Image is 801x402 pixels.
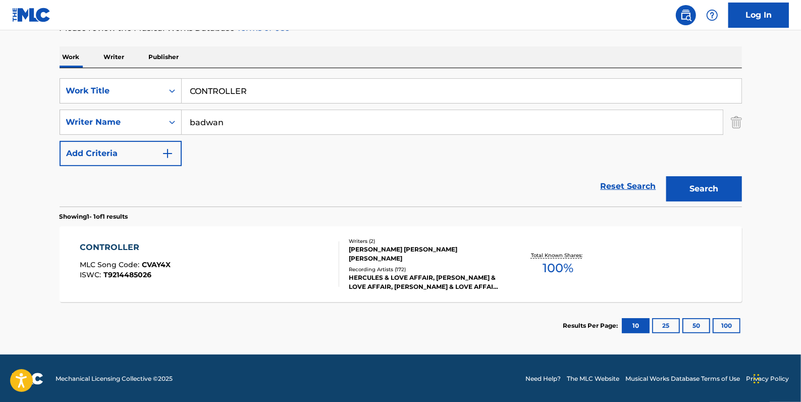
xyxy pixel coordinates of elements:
[652,318,680,333] button: 25
[349,266,501,273] div: Recording Artists ( 172 )
[60,212,128,221] p: Showing 1 - 1 of 1 results
[567,374,619,383] a: The MLC Website
[66,85,157,97] div: Work Title
[728,3,789,28] a: Log In
[80,241,171,254] div: CONTROLLER
[754,364,760,394] div: Drag
[531,252,585,259] p: Total Known Shares:
[525,374,561,383] a: Need Help?
[622,318,650,333] button: 10
[349,273,501,291] div: HERCULES & LOVE AFFAIR, [PERSON_NAME] & LOVE AFFAIR, [PERSON_NAME] & LOVE AFFAIR, [PERSON_NAME], ...
[676,5,696,25] a: Public Search
[60,226,742,302] a: CONTROLLERMLC Song Code:CVAY4XISWC:T9214485026Writers (2)[PERSON_NAME] [PERSON_NAME] [PERSON_NAME...
[101,46,128,68] p: Writer
[12,8,51,22] img: MLC Logo
[60,46,83,68] p: Work
[60,141,182,166] button: Add Criteria
[103,270,151,279] span: T9214485026
[746,374,789,383] a: Privacy Policy
[349,245,501,263] div: [PERSON_NAME] [PERSON_NAME] [PERSON_NAME]
[563,321,621,330] p: Results Per Page:
[349,237,501,245] div: Writers ( 2 )
[80,260,142,269] span: MLC Song Code :
[80,270,103,279] span: ISWC :
[142,260,171,269] span: CVAY4X
[731,110,742,135] img: Delete Criterion
[666,176,742,202] button: Search
[682,318,710,333] button: 50
[12,373,43,385] img: logo
[751,354,801,402] iframe: Chat Widget
[543,259,573,277] span: 100 %
[625,374,740,383] a: Musical Works Database Terms of Use
[60,78,742,207] form: Search Form
[146,46,182,68] p: Publisher
[702,5,722,25] div: Help
[162,147,174,160] img: 9d2ae6d4665cec9f34b9.svg
[56,374,173,383] span: Mechanical Licensing Collective © 2025
[596,175,661,197] a: Reset Search
[680,9,692,21] img: search
[713,318,740,333] button: 100
[66,116,157,128] div: Writer Name
[706,9,718,21] img: help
